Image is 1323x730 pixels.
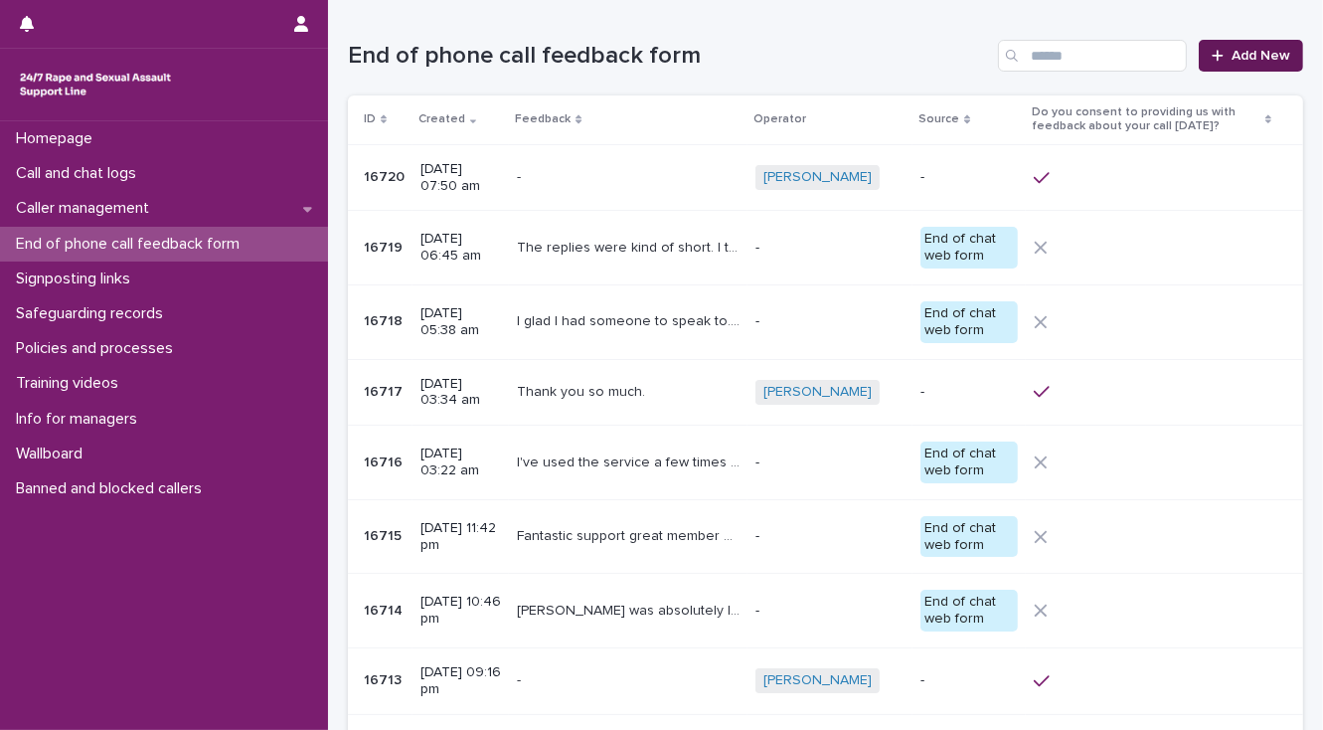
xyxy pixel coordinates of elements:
[755,455,905,471] p: -
[420,594,501,628] p: [DATE] 10:46 pm
[348,211,1303,285] tr: 1671916719 [DATE] 06:45 amThe replies were kind of short. I think that it would be good for the v...
[8,304,179,323] p: Safeguarding records
[348,499,1303,574] tr: 1671516715 [DATE] 11:42 pmFantastic support great member of staffFantastic support great member o...
[420,446,501,479] p: [DATE] 03:22 am
[517,165,525,186] p: -
[753,108,806,130] p: Operator
[420,161,501,195] p: [DATE] 07:50 am
[348,359,1303,426] tr: 1671716717 [DATE] 03:34 amThank you so much.Thank you so much. [PERSON_NAME] -
[420,231,501,265] p: [DATE] 06:45 am
[348,42,990,71] h1: End of phone call feedback form
[517,524,744,545] p: Fantastic support great member of staff
[364,309,407,330] p: 16718
[418,108,465,130] p: Created
[8,445,98,463] p: Wallboard
[517,668,525,689] p: -
[517,451,744,471] p: I've used the service a few times and everyone I've spoken to has been great. Where conviction ra...
[763,672,872,689] a: [PERSON_NAME]
[8,129,108,148] p: Homepage
[420,376,501,410] p: [DATE] 03:34 am
[348,284,1303,359] tr: 1671816718 [DATE] 05:38 amI glad I had someone to speak to. I wish she had said a little more abo...
[364,668,406,689] p: 16713
[364,599,407,620] p: 16714
[8,270,146,288] p: Signposting links
[920,516,1017,558] div: End of chat web form
[755,313,905,330] p: -
[420,305,501,339] p: [DATE] 05:38 am
[920,672,1017,689] p: -
[1199,40,1303,72] a: Add New
[763,384,872,401] a: [PERSON_NAME]
[348,144,1303,211] tr: 1672016720 [DATE] 07:50 am-- [PERSON_NAME] -
[8,339,189,358] p: Policies and processes
[8,374,134,393] p: Training videos
[920,590,1017,632] div: End of chat web form
[1032,101,1260,138] p: Do you consent to providing us with feedback about your call [DATE]?
[364,108,376,130] p: ID
[517,599,744,620] p: Alice was absolutely lovely, and made me feel super empowered to take further steps for myself an...
[755,528,905,545] p: -
[920,169,1017,186] p: -
[364,451,407,471] p: 16716
[8,199,165,218] p: Caller management
[364,165,409,186] p: 16720
[918,108,959,130] p: Source
[1232,49,1290,63] span: Add New
[16,65,175,104] img: rhQMoQhaT3yELyF149Cw
[420,664,501,698] p: [DATE] 09:16 pm
[420,520,501,554] p: [DATE] 11:42 pm
[8,235,255,254] p: End of phone call feedback form
[364,524,406,545] p: 16715
[348,647,1303,714] tr: 1671316713 [DATE] 09:16 pm-- [PERSON_NAME] -
[517,380,649,401] p: Thank you so much.
[515,108,571,130] p: Feedback
[755,603,905,620] p: -
[920,384,1017,401] p: -
[348,426,1303,500] tr: 1671616716 [DATE] 03:22 amI've used the service a few times and everyone I've spoken to has been ...
[364,380,407,401] p: 16717
[8,410,153,429] p: Info for managers
[920,301,1017,343] div: End of chat web form
[998,40,1187,72] input: Search
[8,479,218,498] p: Banned and blocked callers
[8,164,152,183] p: Call and chat logs
[920,442,1017,483] div: End of chat web form
[364,236,407,257] p: 16719
[517,309,744,330] p: I glad I had someone to speak to. I wish she had said a little more about what I can do and about...
[920,227,1017,269] div: End of chat web form
[517,236,744,257] p: The replies were kind of short. I think that it would be good for the volunteers to have advice a...
[755,240,905,257] p: -
[348,574,1303,648] tr: 1671416714 [DATE] 10:46 pm[PERSON_NAME] was absolutely lovely, and made me feel super empowered t...
[763,169,872,186] a: [PERSON_NAME]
